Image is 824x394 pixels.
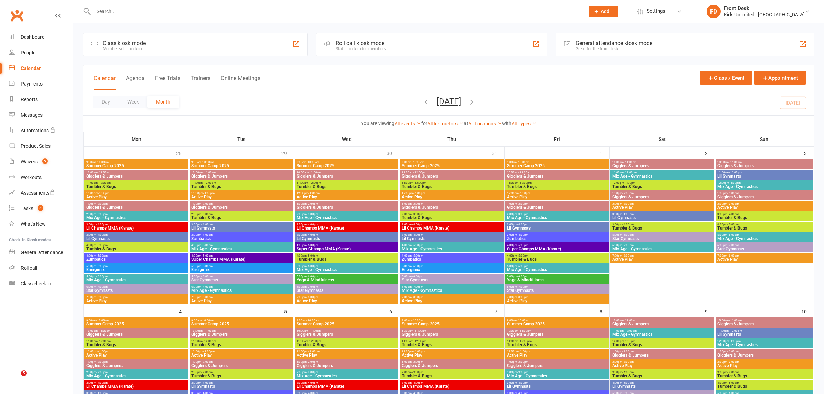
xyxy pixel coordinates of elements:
span: 4:00pm [507,244,607,247]
span: Active Play [612,205,713,209]
span: 10:00am [507,171,607,174]
span: Lil Gymnasts [507,226,607,230]
strong: You are viewing [361,120,395,126]
span: 2:00pm [86,213,187,216]
span: 1:00pm [612,192,713,195]
span: 12:00pm [296,192,397,195]
span: 2:00pm [296,213,397,216]
span: - 6:00pm [96,265,108,268]
span: - 5:00pm [412,254,423,257]
span: Tumbler & Bugs [401,185,502,189]
span: 5 [42,158,48,164]
span: 4:00pm [296,254,397,257]
span: Gigglers & Jumpers [191,174,292,178]
span: Summer Camp 2025 [507,164,607,168]
span: Tumbler & Bugs [612,185,713,189]
span: Mix Age - Gymnastics [401,247,502,251]
span: - 3:00pm [517,213,528,216]
span: Summer Camp 2025 [191,164,292,168]
div: 30 [387,147,399,159]
span: - 6:00pm [622,233,634,236]
div: 29 [281,147,294,159]
span: Tumbler & Bugs [86,185,187,189]
div: Reports [21,97,38,102]
span: - 3:00pm [412,213,423,216]
div: 1 [600,147,609,159]
span: Add [601,9,609,14]
span: Gigglers & Jumpers [717,195,811,199]
a: Reports [9,92,73,107]
span: - 4:00pm [727,213,739,216]
span: - 7:00pm [622,244,634,247]
span: 5:00pm [86,265,187,268]
span: 4:00pm [296,244,397,247]
span: - 5:00pm [201,254,213,257]
span: - 5:00pm [96,254,108,257]
div: Class check-in [21,281,51,286]
div: People [21,50,35,55]
span: - 12:00pm [203,181,216,185]
span: - 11:00am [203,171,216,174]
span: 12:00pm [191,192,292,195]
span: - 3:00pm [307,213,318,216]
div: General attendance [21,250,63,255]
a: All events [395,121,421,126]
span: Lil Gymnasts [191,226,292,230]
button: Trainers [191,75,210,90]
span: - 6:00pm [307,265,318,268]
div: Automations [21,128,49,133]
span: 10:00am [296,171,397,174]
span: 9:00am [507,161,607,164]
button: Online Meetings [221,75,260,90]
a: Product Sales [9,138,73,154]
span: - 5:00pm [412,244,423,247]
div: Roll call kiosk mode [336,40,386,46]
span: 3:00pm [401,233,502,236]
span: 3:00pm [507,233,607,236]
span: - 1:00pm [98,192,109,195]
span: - 4:00pm [201,223,213,226]
span: Active Play [507,195,607,199]
span: - 8:00pm [727,254,739,257]
a: Tasks 2 [9,201,73,216]
strong: at [464,120,468,126]
span: Active Play [612,257,713,261]
span: Lil Champs MMA (Karate) [401,226,502,230]
span: - 11:00am [308,171,321,174]
div: Roll call [21,265,37,271]
span: Gigglers & Jumpers [296,174,397,178]
span: 4:00pm [191,244,292,247]
span: Active Play [401,195,502,199]
span: 9:00am [86,161,187,164]
a: Clubworx [8,7,26,24]
span: 12:00pm [717,181,811,185]
span: - 4:00pm [517,223,528,226]
button: Class / Event [700,71,752,85]
span: 4:00pm [401,254,502,257]
div: 2 [705,147,715,159]
div: Payments [21,81,43,87]
span: 4:00pm [191,254,292,257]
span: Mix Age - Gymnastics [717,236,811,241]
a: Assessments [9,185,73,201]
span: 3:00pm [86,223,187,226]
span: 10:00am [86,171,187,174]
div: Messages [21,112,43,118]
a: Roll call [9,260,73,276]
span: 11:00am [86,181,187,185]
span: Tumbler & Bugs [191,185,292,189]
span: - 12:00pm [624,171,637,174]
span: Zumbatics [507,236,607,241]
span: - 1:00pm [624,181,635,185]
span: Star Gymnasts [612,236,713,241]
span: Active Play [191,195,292,199]
a: General attendance kiosk mode [9,245,73,260]
span: 2:00pm [612,202,713,205]
div: Product Sales [21,143,51,149]
span: Tumbler & Bugs [717,226,811,230]
span: - 5:00pm [727,223,739,226]
span: 11:00am [717,171,811,174]
span: Gigglers & Jumpers [401,174,502,178]
span: Settings [646,3,665,19]
a: All Instructors [427,121,464,126]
